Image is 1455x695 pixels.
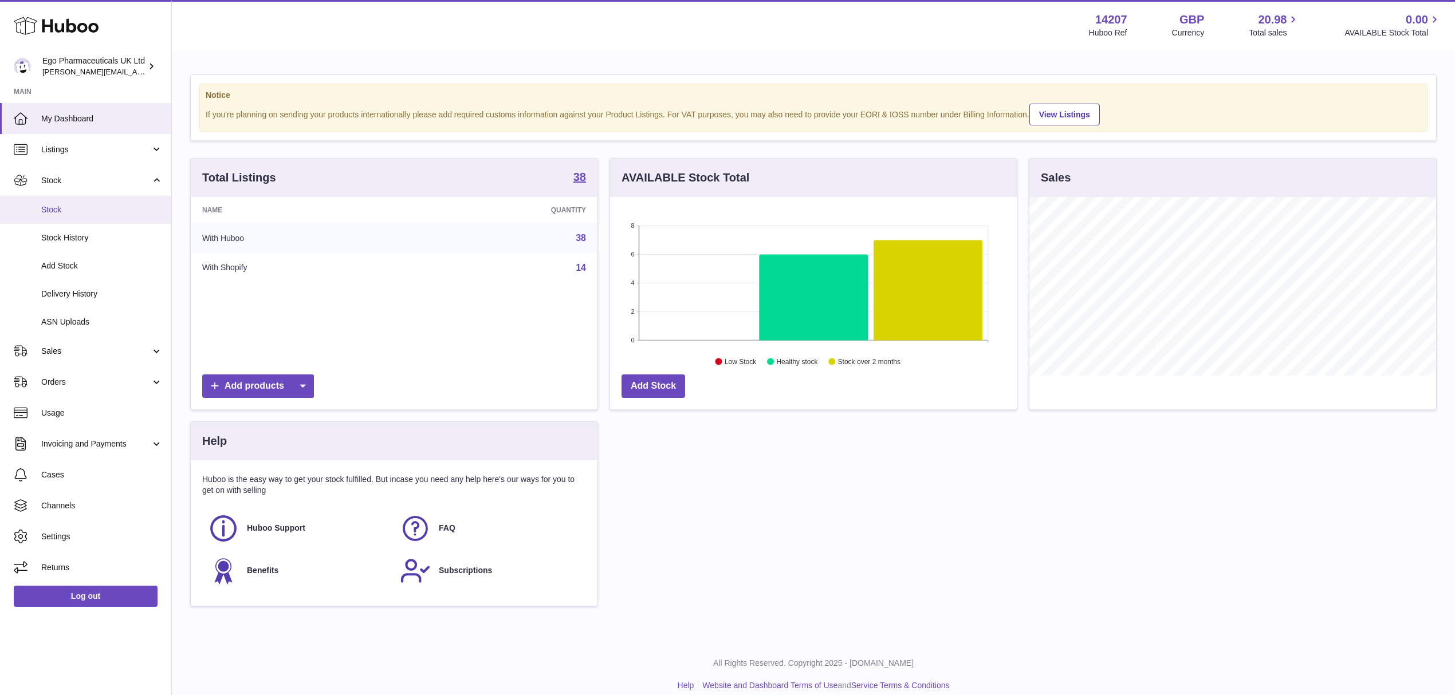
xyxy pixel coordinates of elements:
[400,555,580,586] a: Subscriptions
[206,90,1421,101] strong: Notice
[41,377,151,388] span: Orders
[41,144,151,155] span: Listings
[208,513,388,544] a: Huboo Support
[41,408,163,418] span: Usage
[439,565,492,576] span: Subscriptions
[1344,12,1441,38] a: 0.00 AVAILABLE Stock Total
[631,308,634,315] text: 2
[42,67,291,76] span: [PERSON_NAME][EMAIL_ADDRESS][PERSON_NAME][DOMAIN_NAME]
[1095,12,1127,27] strong: 14207
[631,279,634,286] text: 4
[41,531,163,542] span: Settings
[247,523,305,534] span: Huboo Support
[776,358,818,366] text: Healthy stock
[678,681,694,690] a: Help
[573,171,586,183] strong: 38
[410,197,597,223] th: Quantity
[1041,170,1071,185] h3: Sales
[41,500,163,511] span: Channels
[41,204,163,215] span: Stock
[838,358,900,366] text: Stock over 2 months
[191,253,410,283] td: With Shopify
[1406,12,1428,27] span: 0.00
[202,474,586,496] p: Huboo is the easy way to get your stock fulfilled. But incase you need any help here's our ways f...
[622,374,685,398] a: Add Stock
[1179,12,1204,27] strong: GBP
[41,439,151,449] span: Invoicing and Payments
[1249,12,1300,38] a: 20.98 Total sales
[631,222,634,229] text: 8
[400,513,580,544] a: FAQ
[202,170,276,185] h3: Total Listings
[851,681,950,690] a: Service Terms & Conditions
[1344,27,1441,38] span: AVAILABLE Stock Total
[631,337,634,343] text: 0
[41,232,163,243] span: Stock History
[576,263,586,273] a: 14
[702,681,837,690] a: Website and Dashboard Terms of Use
[14,586,158,606] a: Log out
[1258,12,1287,27] span: 20.98
[622,170,749,185] h3: AVAILABLE Stock Total
[206,102,1421,125] div: If you're planning on sending your products internationally please add required customs informati...
[41,289,163,299] span: Delivery History
[1089,27,1127,38] div: Huboo Ref
[191,223,410,253] td: With Huboo
[41,175,151,186] span: Stock
[247,565,278,576] span: Benefits
[41,317,163,327] span: ASN Uploads
[573,171,586,185] a: 38
[14,58,31,75] img: Tihomir.simeonov@egopharm.com
[42,56,145,77] div: Ego Pharmaceuticals UK Ltd
[41,113,163,124] span: My Dashboard
[202,374,314,398] a: Add products
[41,346,151,357] span: Sales
[181,658,1446,669] p: All Rights Reserved. Copyright 2025 - [DOMAIN_NAME]
[439,523,455,534] span: FAQ
[41,562,163,573] span: Returns
[725,358,757,366] text: Low Stock
[1249,27,1300,38] span: Total sales
[41,260,163,271] span: Add Stock
[1029,104,1100,125] a: View Listings
[202,433,227,449] h3: Help
[191,197,410,223] th: Name
[631,251,634,258] text: 6
[1172,27,1205,38] div: Currency
[576,233,586,243] a: 38
[698,680,949,691] li: and
[208,555,388,586] a: Benefits
[41,469,163,480] span: Cases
